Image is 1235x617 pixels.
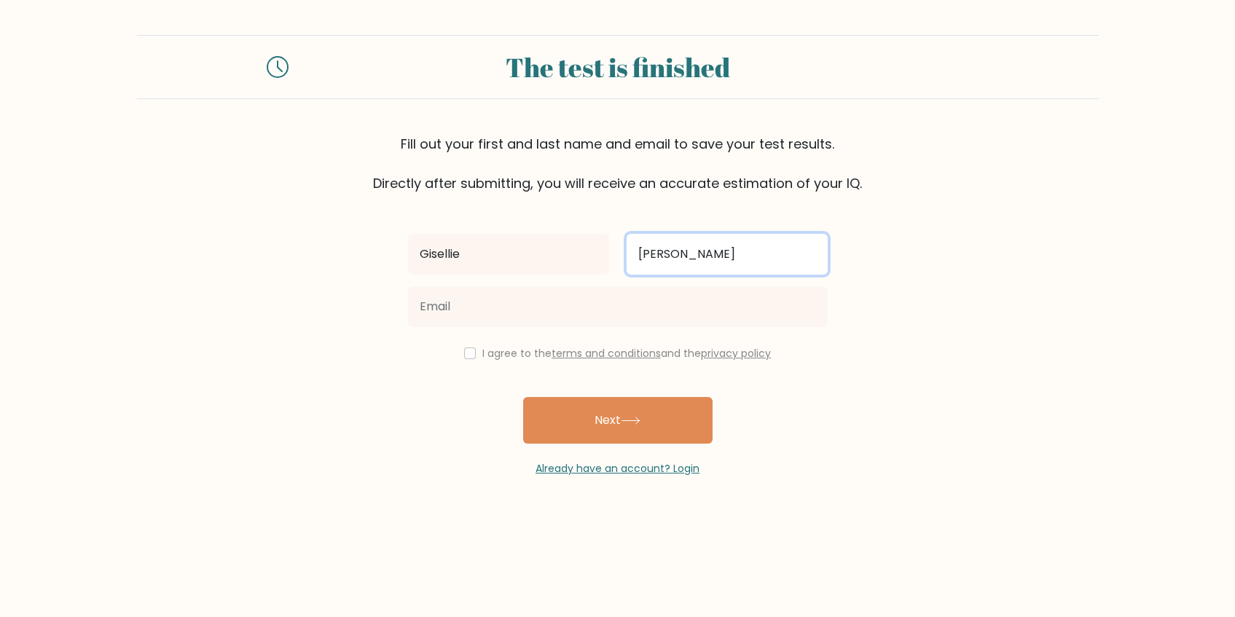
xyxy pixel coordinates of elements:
[137,134,1099,193] div: Fill out your first and last name and email to save your test results. Directly after submitting,...
[627,234,828,275] input: Last name
[536,461,699,476] a: Already have an account? Login
[552,346,661,361] a: terms and conditions
[408,234,609,275] input: First name
[482,346,771,361] label: I agree to the and the
[306,47,930,87] div: The test is finished
[408,286,828,327] input: Email
[701,346,771,361] a: privacy policy
[523,397,713,444] button: Next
